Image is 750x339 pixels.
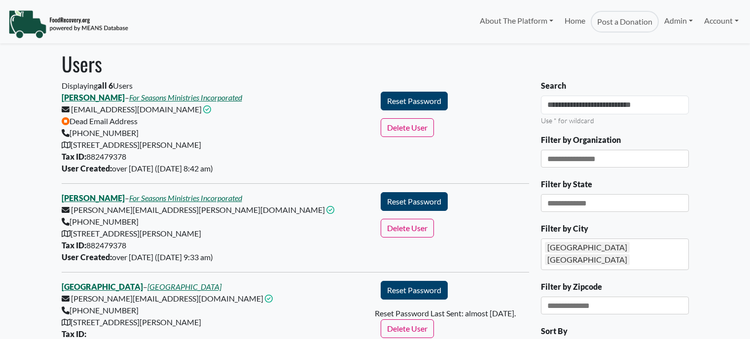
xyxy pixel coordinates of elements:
label: Filter by State [541,178,592,190]
b: Tax ID: [62,329,86,339]
div: – [PERSON_NAME][EMAIL_ADDRESS][PERSON_NAME][DOMAIN_NAME] [PHONE_NUMBER] [STREET_ADDRESS][PERSON_N... [56,192,375,263]
b: Tax ID: [62,152,86,161]
button: Reset Password [381,192,448,211]
a: For Seasons Ministries Incorporated [129,93,242,102]
div: [GEOGRAPHIC_DATA] [545,242,630,253]
h1: Users [62,52,689,75]
button: Delete User [381,118,434,137]
div: Reset Password Last Sent: almost [DATE]. [375,307,535,319]
a: [GEOGRAPHIC_DATA] [62,282,143,291]
i: This email address is confirmed. [326,206,334,214]
a: Account [699,11,744,31]
div: [GEOGRAPHIC_DATA] [545,254,630,265]
label: Filter by Zipcode [541,281,602,293]
i: This email address is confirmed. [203,105,211,113]
label: Filter by City [541,223,588,235]
i: This email address is confirmed. [265,295,273,303]
button: Reset Password [381,281,448,300]
button: Delete User [381,319,434,338]
small: Use * for wildcard [541,116,594,125]
button: Delete User [381,219,434,237]
a: [GEOGRAPHIC_DATA] [147,282,221,291]
label: Filter by Organization [541,134,621,146]
div: – [EMAIL_ADDRESS][DOMAIN_NAME] Dead Email Address [PHONE_NUMBER] [STREET_ADDRESS][PERSON_NAME] 88... [56,92,375,174]
button: Reset Password [381,92,448,110]
a: [PERSON_NAME] [62,93,125,102]
a: Home [559,11,590,33]
a: For Seasons Ministries Incorporated [129,193,242,203]
a: [PERSON_NAME] [62,193,125,203]
b: Tax ID: [62,240,86,250]
a: About The Platform [474,11,559,31]
b: User Created: [62,252,112,262]
a: Admin [659,11,698,31]
b: User Created: [62,164,112,173]
label: Search [541,80,566,92]
img: NavigationLogo_FoodRecovery-91c16205cd0af1ed486a0f1a7774a6544ea792ac00100771e7dd3ec7c0e58e41.png [8,9,128,39]
b: all 6 [98,81,113,90]
label: Sort By [541,325,568,337]
a: Post a Donation [591,11,659,33]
